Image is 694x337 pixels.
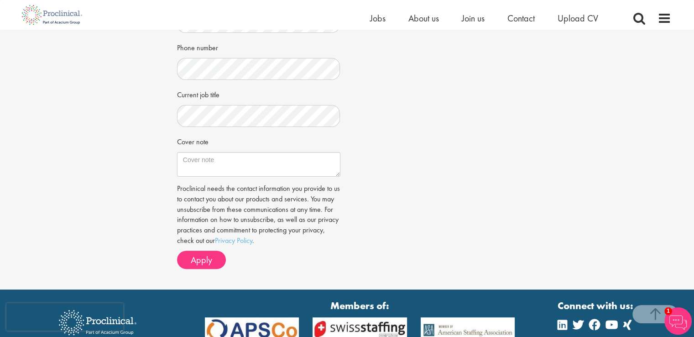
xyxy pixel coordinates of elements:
[177,87,219,100] label: Current job title
[462,12,485,24] a: Join us
[6,303,123,331] iframe: reCAPTCHA
[177,134,209,147] label: Cover note
[177,40,218,53] label: Phone number
[205,299,515,313] strong: Members of:
[408,12,439,24] a: About us
[215,236,252,245] a: Privacy Policy
[558,12,598,24] a: Upload CV
[507,12,535,24] a: Contact
[177,184,340,246] p: Proclinical needs the contact information you provide to us to contact you about our products and...
[664,307,672,315] span: 1
[191,254,212,266] span: Apply
[664,307,692,335] img: Chatbot
[370,12,386,24] a: Jobs
[177,251,226,269] button: Apply
[558,299,635,313] strong: Connect with us:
